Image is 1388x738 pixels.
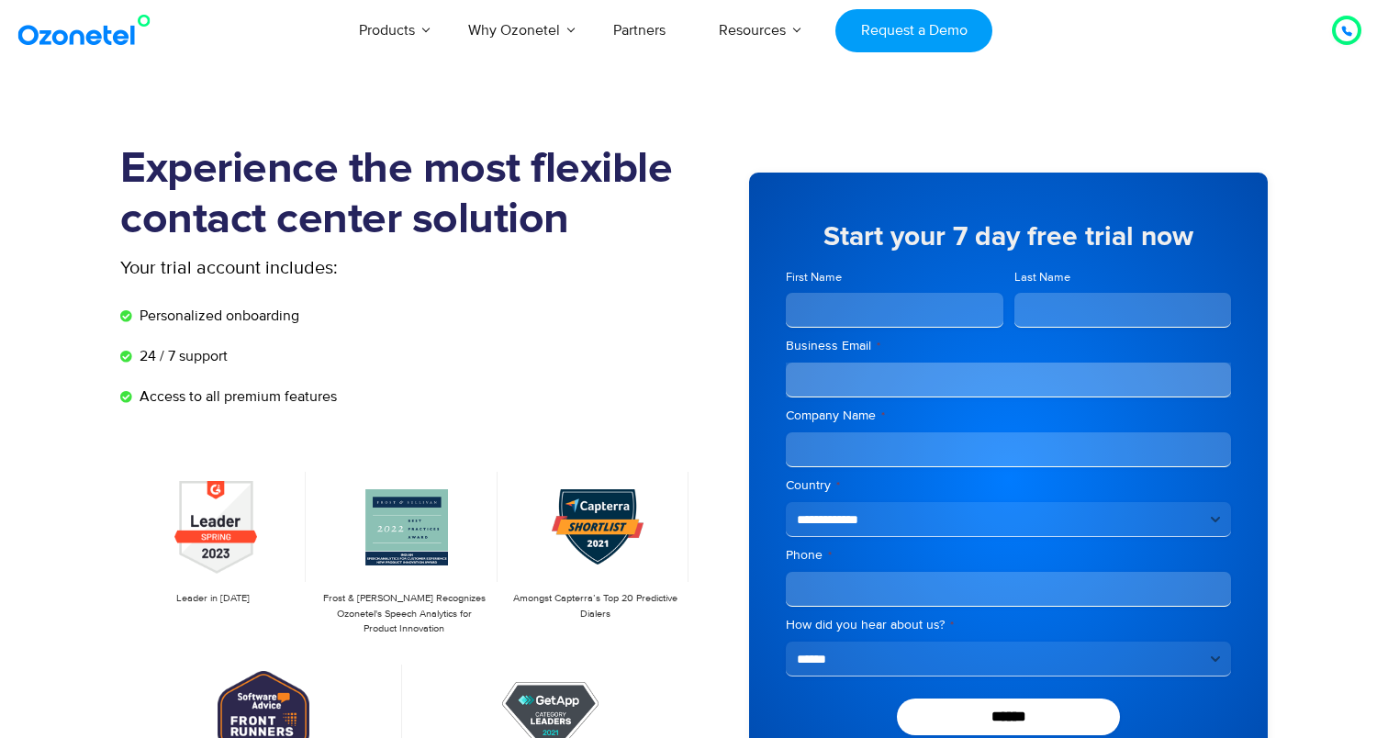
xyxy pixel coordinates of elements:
[786,269,1003,286] label: First Name
[786,616,1231,634] label: How did you hear about us?
[512,591,679,621] p: Amongst Capterra’s Top 20 Predictive Dialers
[135,386,337,408] span: Access to all premium features
[320,591,487,637] p: Frost & [PERSON_NAME] Recognizes Ozonetel's Speech Analytics for Product Innovation
[835,9,992,52] a: Request a Demo
[786,337,1231,355] label: Business Email
[786,476,1231,495] label: Country
[786,546,1231,565] label: Phone
[786,407,1231,425] label: Company Name
[135,345,228,367] span: 24 / 7 support
[1014,269,1232,286] label: Last Name
[120,254,556,282] p: Your trial account includes:
[135,305,299,327] span: Personalized onboarding
[120,144,694,245] h1: Experience the most flexible contact center solution
[129,591,297,607] p: Leader in [DATE]
[786,223,1231,251] h5: Start your 7 day free trial now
